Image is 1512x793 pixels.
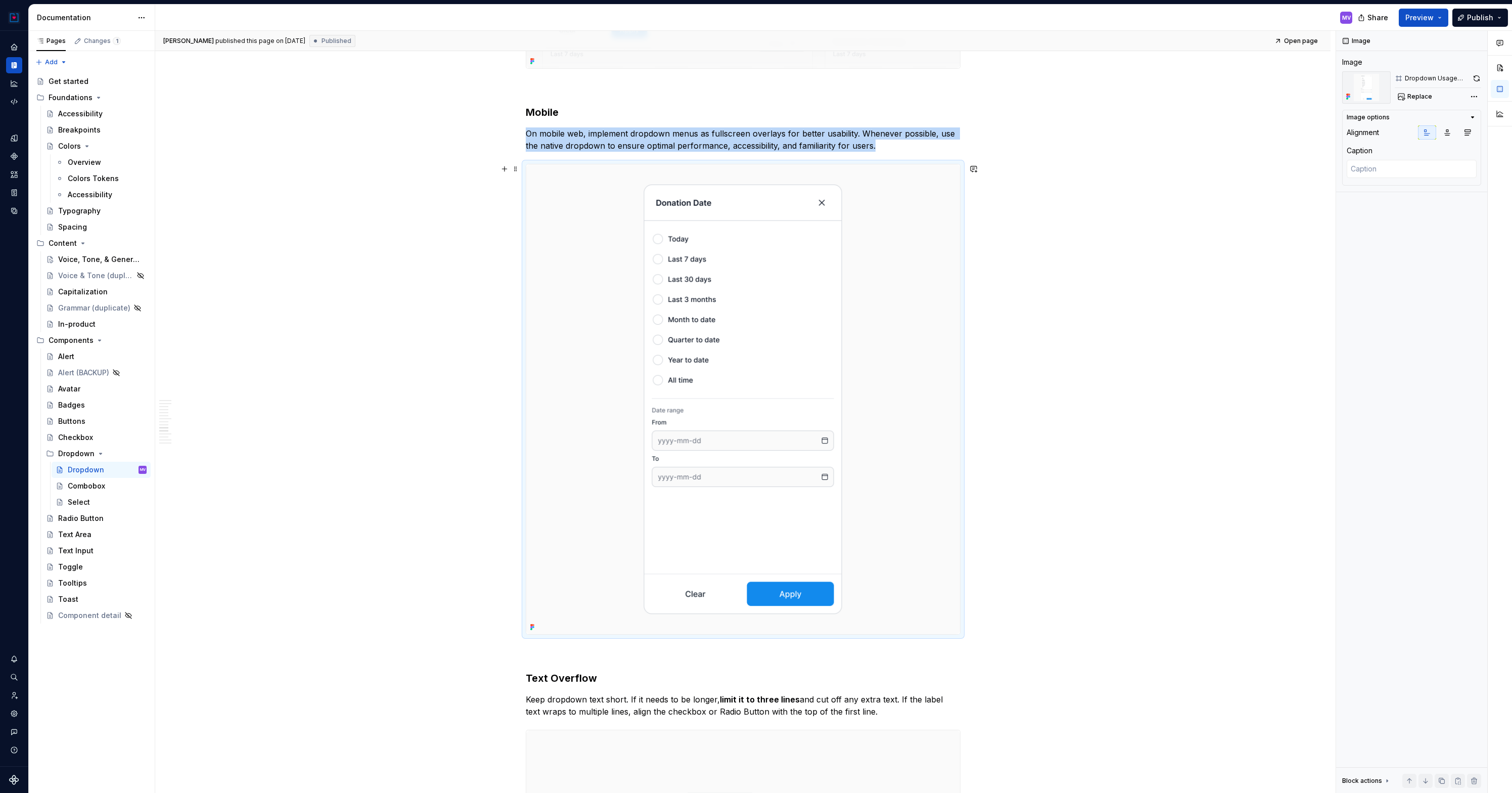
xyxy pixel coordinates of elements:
a: Alert [42,348,151,365]
span: Share [1367,13,1388,23]
a: Text Area [42,526,151,543]
div: Voice & Tone (duplicate) [58,271,133,281]
a: Accessibility [52,187,151,203]
svg: Supernova Logo [9,775,19,785]
div: Text Input [58,546,94,556]
div: Combobox [68,481,105,491]
a: In-product [42,316,151,332]
a: Components [6,148,22,164]
button: Publish [1452,9,1508,27]
div: Capitalization [58,287,108,297]
div: Spacing [58,222,87,232]
a: Code automation [6,94,22,110]
div: Dropdown [68,465,104,475]
a: Voice, Tone, & General Guidelines [42,251,151,268]
a: Colors [42,138,151,154]
span: Replace [1407,93,1432,101]
div: Search ⌘K [6,669,22,685]
span: Add [45,58,58,66]
a: Documentation [6,57,22,73]
div: Foundations [49,93,93,103]
div: Dropdown [42,446,151,462]
div: Foundations [32,90,151,106]
a: Grammar (duplicate) [42,300,151,316]
div: Voice, Tone, & General Guidelines [58,254,142,265]
span: Published [322,37,351,45]
a: Alert (BACKUP) [42,365,151,381]
div: Buttons [58,416,85,426]
p: On mobile web, implement dropdown menus as fullscreen overlays for better usability. Whenever pos... [526,127,960,152]
h3: Text Overflow [526,671,960,685]
div: Breakpoints [58,125,101,135]
div: Block actions [1342,774,1391,788]
div: Design tokens [6,130,22,146]
a: Open page [1271,34,1322,48]
div: Content [32,235,151,251]
div: Alert [58,351,74,362]
span: [PERSON_NAME] [163,37,214,45]
a: Component detail [42,607,151,624]
div: published this page on [DATE] [215,37,305,45]
a: Settings [6,706,22,722]
button: Add [32,55,70,69]
a: Voice & Tone (duplicate) [42,268,151,284]
a: Overview [52,154,151,170]
div: Badges [58,400,85,410]
a: Avatar [42,381,151,397]
div: Accessibility [58,109,103,119]
div: Alignment [1347,127,1379,138]
button: Preview [1399,9,1448,27]
div: MV [140,465,146,475]
a: Invite team [6,687,22,703]
img: 2d080487-0f23-4c7b-ba9e-e7dfda285a0f.png [1342,71,1391,104]
div: Pages [36,37,66,45]
div: Colors [58,141,81,151]
a: Analytics [6,75,22,92]
div: Toast [58,594,78,604]
h3: Mobile [526,105,960,119]
img: 17077652-375b-4f2c-92b0-528c72b71ea0.png [8,12,20,24]
a: Capitalization [42,284,151,300]
a: DropdownMV [52,462,151,478]
span: Open page [1284,37,1318,45]
a: Accessibility [42,106,151,122]
a: Badges [42,397,151,413]
span: Preview [1405,13,1434,23]
a: Data sources [6,203,22,219]
div: Contact support [6,724,22,740]
button: Notifications [6,651,22,667]
div: Content [49,238,77,248]
a: Get started [32,73,151,90]
div: Avatar [58,384,80,394]
div: Caption [1347,146,1372,156]
a: Home [6,39,22,55]
div: Radio Button [58,513,104,523]
div: Get started [49,76,88,86]
div: Grammar (duplicate) [58,303,130,313]
div: Component detail [58,610,121,621]
div: Image [1342,57,1362,67]
div: Changes [84,37,121,45]
a: Colors Tokens [52,170,151,187]
a: Combobox [52,478,151,494]
a: Breakpoints [42,122,151,138]
a: Storybook stories [6,185,22,201]
div: Documentation [37,13,132,23]
span: Publish [1467,13,1493,23]
div: Dropdown [58,449,95,459]
div: Components [49,335,94,345]
div: Image options [1347,113,1390,121]
div: Select [68,497,90,507]
div: MV [1342,14,1351,22]
div: Checkbox [58,432,93,443]
a: Assets [6,166,22,183]
div: Block actions [1342,777,1382,785]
